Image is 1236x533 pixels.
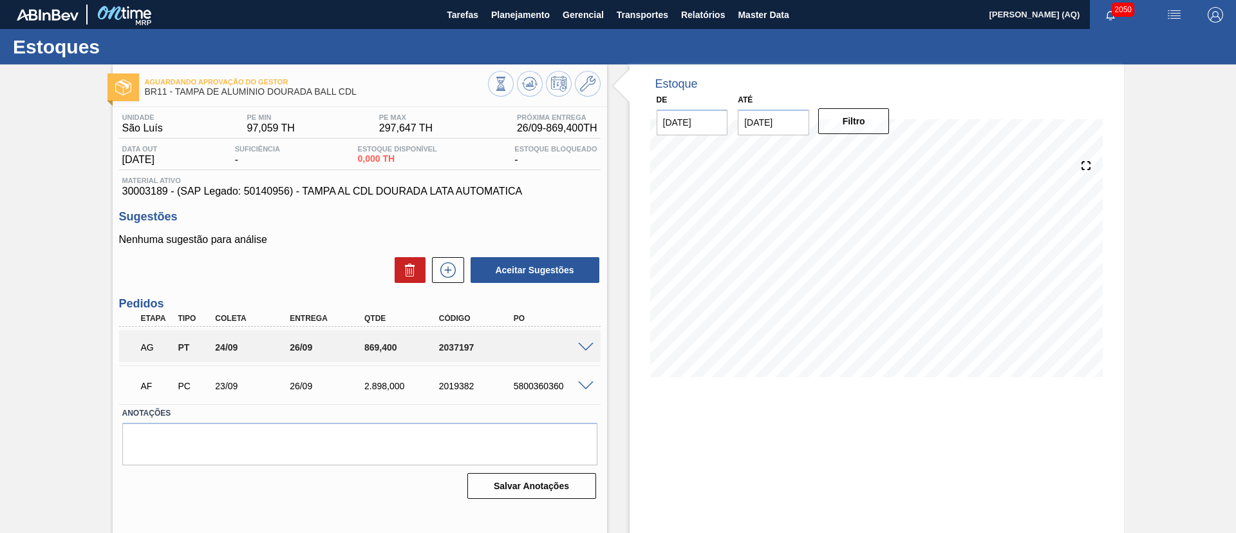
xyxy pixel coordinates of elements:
[738,110,809,135] input: dd/mm/yyyy
[141,381,173,391] p: AF
[517,113,597,121] span: Próxima Entrega
[575,71,601,97] button: Ir ao Master Data / Geral
[436,342,520,353] div: 2037197
[657,95,668,104] label: De
[122,145,158,153] span: Data out
[286,314,370,323] div: Entrega
[617,7,668,23] span: Transportes
[464,256,601,284] div: Aceitar Sugestões
[361,381,445,391] div: 2.898,000
[1090,6,1131,24] button: Notificações
[247,113,295,121] span: PE MIN
[119,297,601,311] h3: Pedidos
[517,122,597,134] span: 26/09 - 869,400 TH
[511,145,600,166] div: -
[115,79,131,95] img: Ícone
[471,257,599,283] button: Aceitar Sugestões
[546,71,572,97] button: Programar Estoque
[286,381,370,391] div: 26/09/2025
[447,7,478,23] span: Tarefas
[174,342,213,353] div: Pedido de Transferência
[122,177,597,184] span: Material ativo
[212,314,295,323] div: Coleta
[514,145,597,153] span: Estoque Bloqueado
[510,314,594,323] div: PO
[122,404,597,423] label: Anotações
[122,186,597,197] span: 30003189 - (SAP Legado: 50140956) - TAMPA AL CDL DOURADA LATA AUTOMATICA
[361,314,445,323] div: Qtde
[1112,3,1134,17] span: 2050
[738,7,789,23] span: Master Data
[657,110,728,135] input: dd/mm/yyyy
[379,113,433,121] span: PE MAX
[122,154,158,166] span: [DATE]
[1208,7,1223,23] img: Logout
[247,122,295,134] span: 97,059 TH
[358,145,437,153] span: Estoque Disponível
[174,381,213,391] div: Pedido de Compra
[818,108,890,134] button: Filtro
[119,234,601,246] p: Nenhuma sugestão para análise
[655,77,698,91] div: Estoque
[388,257,426,283] div: Excluir Sugestões
[174,314,213,323] div: Tipo
[138,314,176,323] div: Etapa
[491,7,550,23] span: Planejamento
[1166,7,1182,23] img: userActions
[212,381,295,391] div: 23/09/2025
[681,7,725,23] span: Relatórios
[17,9,79,21] img: TNhmsLtSVTkK8tSr43FrP2fwEKptu5GPRR3wAAAABJRU5ErkJggg==
[138,333,176,362] div: Aguardando Aprovação do Gestor
[13,39,241,54] h1: Estoques
[467,473,596,499] button: Salvar Anotações
[563,7,604,23] span: Gerencial
[138,372,176,400] div: Aguardando Faturamento
[212,342,295,353] div: 24/09/2025
[145,87,488,97] span: BR11 - TAMPA DE ALUMÍNIO DOURADA BALL CDL
[379,122,433,134] span: 297,647 TH
[488,71,514,97] button: Visão Geral dos Estoques
[286,342,370,353] div: 26/09/2025
[235,145,280,153] span: Suficiência
[436,314,520,323] div: Código
[122,113,163,121] span: Unidade
[145,78,488,86] span: Aguardando Aprovação do Gestor
[122,122,163,134] span: São Luís
[517,71,543,97] button: Atualizar Gráfico
[426,257,464,283] div: Nova sugestão
[119,210,601,224] h3: Sugestões
[232,145,283,166] div: -
[436,381,520,391] div: 2019382
[738,95,753,104] label: Até
[141,342,173,353] p: AG
[361,342,445,353] div: 869,400
[510,381,594,391] div: 5800360360
[358,154,437,164] span: 0,000 TH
